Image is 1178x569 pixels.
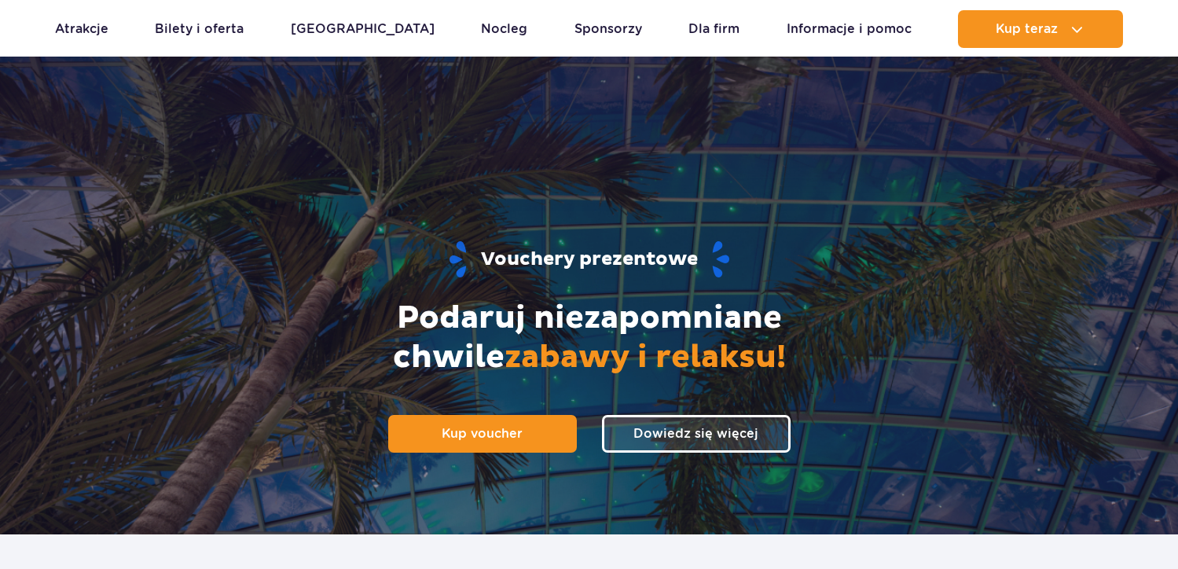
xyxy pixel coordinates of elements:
[958,10,1123,48] button: Kup teraz
[55,10,108,48] a: Atrakcje
[633,426,758,441] span: Dowiedz się więcej
[388,415,577,453] a: Kup voucher
[602,415,791,453] a: Dowiedz się więcej
[481,10,527,48] a: Nocleg
[155,10,244,48] a: Bilety i oferta
[84,240,1095,280] h1: Vouchery prezentowe
[787,10,912,48] a: Informacje i pomoc
[314,299,864,377] h2: Podaruj niezapomniane chwile
[996,22,1058,36] span: Kup teraz
[442,426,523,441] span: Kup voucher
[574,10,642,48] a: Sponsorzy
[688,10,739,48] a: Dla firm
[505,338,786,377] span: zabawy i relaksu!
[291,10,435,48] a: [GEOGRAPHIC_DATA]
